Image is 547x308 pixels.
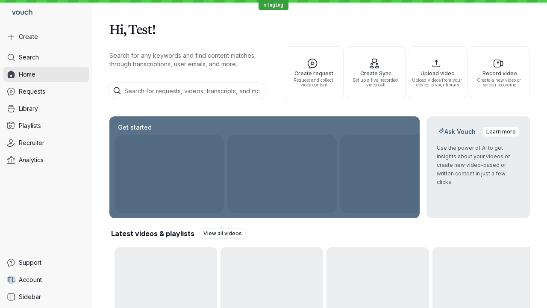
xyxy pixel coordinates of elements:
a: Learn more [482,127,520,137]
a: Sidebar [3,289,89,305]
a: Playlists [3,118,89,133]
a: View all videos [200,228,246,239]
span: Requests [19,87,45,96]
span: Support [19,258,41,267]
span: Home [19,70,35,79]
span: Create Sync [350,71,402,76]
a: TUAccount [3,272,89,287]
input: Search for requests, videos, transcripts, and more... [108,82,267,99]
h1: Hi, Test! [109,17,530,41]
span: Sidebar [19,293,41,301]
h2: Latest videos & playlists [111,229,194,238]
span: View all videos [203,229,242,238]
a: Go to homepage [3,3,36,22]
span: U [12,275,16,284]
p: Use the power of AI to get insights about your videos or create new video-based or written conten... [437,144,520,187]
a: Search [3,50,89,65]
span: Analytics [19,156,44,164]
span: Create request [288,71,340,76]
span: Record video [473,71,526,76]
span: Playlists [19,121,41,130]
span: Create [19,33,38,41]
button: Create [3,29,89,44]
span: Recruiter [19,139,44,147]
a: Home [3,67,89,82]
a: Support [3,255,89,270]
a: Requests [3,84,89,99]
span: T [6,275,12,284]
h2: Get started [116,123,153,132]
span: Library [19,104,38,113]
span: Search [19,53,39,62]
a: Recruiter [3,135,89,151]
p: Search for any keywords and find content matches through transcriptions, user emails, and more. [109,51,268,68]
span: Request and collect video content [288,78,340,87]
button: Create SyncSet up a live, recorded video call [346,46,406,99]
span: Learn more [486,127,516,136]
span: Upload video [412,71,464,76]
span: Set up a live, recorded video call [350,78,402,87]
button: Record videoCreate a new video or screen recording [470,46,529,99]
a: Library [3,101,89,116]
button: Upload videoUpload videos from your device to your library [408,46,468,99]
button: Create requestRequest and collect video content [284,46,344,99]
h2: Ask Vouch [437,127,477,136]
a: Analytics [3,152,89,168]
span: Create a new video or screen recording [473,78,526,87]
span: Account [19,275,42,284]
span: Upload videos from your device to your library [412,78,464,87]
